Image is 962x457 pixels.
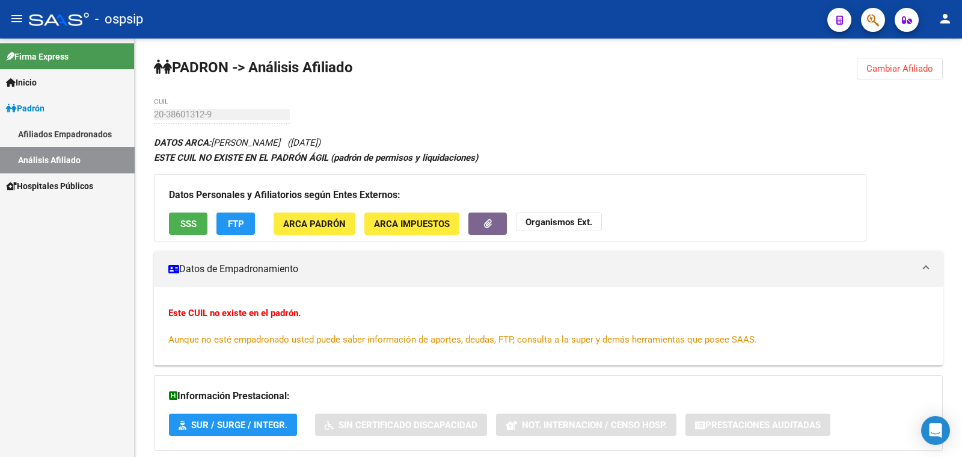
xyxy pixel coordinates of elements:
button: ARCA Impuestos [364,213,459,235]
span: Not. Internacion / Censo Hosp. [522,420,667,431]
span: Aunque no esté empadronado usted puede saber información de aportes, deudas, FTP, consulta a la s... [168,334,757,345]
button: Sin Certificado Discapacidad [315,414,487,436]
mat-icon: person [938,11,952,26]
span: - ospsip [95,6,143,33]
span: [PERSON_NAME] [154,137,280,148]
span: Firma Express [6,50,69,63]
button: Organismos Ext. [516,213,602,231]
strong: ESTE CUIL NO EXISTE EN EL PADRÓN ÁGIL (padrón de permisos y liquidaciones) [154,152,478,163]
button: Cambiar Afiliado [857,58,943,79]
strong: DATOS ARCA: [154,137,211,148]
span: SSS [180,219,197,229]
button: SUR / SURGE / INTEGR. [169,414,297,436]
strong: Organismos Ext. [525,217,592,228]
span: Prestaciones Auditadas [705,420,821,431]
span: Inicio [6,76,37,89]
button: FTP [216,213,255,235]
span: ARCA Padrón [283,219,346,229]
h3: Información Prestacional: [169,388,928,405]
button: Not. Internacion / Censo Hosp. [496,414,676,436]
span: FTP [228,219,244,229]
mat-panel-title: Datos de Empadronamiento [168,263,914,276]
mat-expansion-panel-header: Datos de Empadronamiento [154,251,943,287]
button: ARCA Padrón [274,213,355,235]
h3: Datos Personales y Afiliatorios según Entes Externos: [169,187,851,204]
span: Hospitales Públicos [6,179,93,193]
strong: Este CUIL no existe en el padrón. [168,308,301,319]
span: Cambiar Afiliado [866,63,933,74]
div: Datos de Empadronamiento [154,287,943,365]
span: Sin Certificado Discapacidad [339,420,477,431]
span: ([DATE]) [287,137,320,148]
span: SUR / SURGE / INTEGR. [191,420,287,431]
span: Padrón [6,102,44,115]
strong: PADRON -> Análisis Afiliado [154,59,353,76]
mat-icon: menu [10,11,24,26]
button: SSS [169,213,207,235]
span: ARCA Impuestos [374,219,450,229]
button: Prestaciones Auditadas [685,414,830,436]
div: Open Intercom Messenger [921,416,950,445]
